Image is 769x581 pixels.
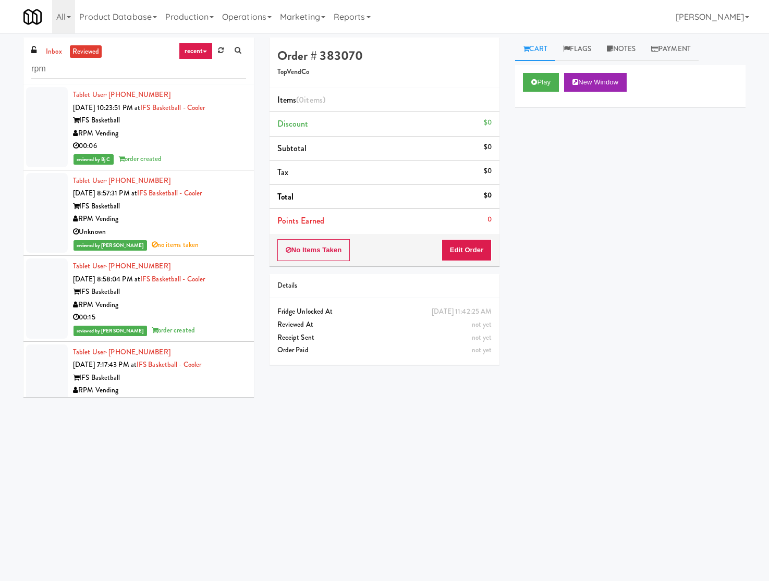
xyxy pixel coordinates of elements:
[523,73,559,92] button: Play
[70,45,102,58] a: reviewed
[74,154,114,165] span: reviewed by Bj C
[179,43,213,59] a: recent
[432,305,492,318] div: [DATE] 11:42:25 AM
[152,240,199,250] span: no items taken
[105,90,170,100] span: · [PHONE_NUMBER]
[23,84,254,170] li: Tablet User· [PHONE_NUMBER][DATE] 10:23:51 PM atIFS Basketball - CoolerIFS BasketballRPM Vending0...
[43,45,65,58] a: inbox
[277,344,492,357] div: Order Paid
[277,49,492,63] h4: Order # 383070
[73,261,170,271] a: Tablet User· [PHONE_NUMBER]
[277,94,325,106] span: Items
[105,261,170,271] span: · [PHONE_NUMBER]
[73,103,140,113] span: [DATE] 10:23:51 PM at
[73,274,140,284] span: [DATE] 8:58:04 PM at
[277,118,309,130] span: Discount
[277,215,324,227] span: Points Earned
[277,166,288,178] span: Tax
[152,325,195,335] span: order created
[73,213,246,226] div: RPM Vending
[472,345,492,355] span: not yet
[277,305,492,318] div: Fridge Unlocked At
[23,256,254,342] li: Tablet User· [PHONE_NUMBER][DATE] 8:58:04 PM atIFS Basketball - CoolerIFS BasketballRPM Vending00...
[304,94,323,106] ng-pluralize: items
[484,141,492,154] div: $0
[23,8,42,26] img: Micromart
[140,274,205,284] a: IFS Basketball - Cooler
[73,311,246,324] div: 00:15
[73,226,246,239] div: Unknown
[296,94,325,106] span: (0 )
[74,326,147,336] span: reviewed by [PERSON_NAME]
[277,191,294,203] span: Total
[73,188,137,198] span: [DATE] 8:57:31 PM at
[487,213,492,226] div: 0
[277,318,492,331] div: Reviewed At
[73,299,246,312] div: RPM Vending
[73,200,246,213] div: IFS Basketball
[515,38,555,61] a: Cart
[140,103,205,113] a: IFS Basketball - Cooler
[472,319,492,329] span: not yet
[484,165,492,178] div: $0
[73,140,246,153] div: 00:06
[643,38,699,61] a: Payment
[73,384,246,397] div: RPM Vending
[277,331,492,344] div: Receipt Sent
[73,176,170,186] a: Tablet User· [PHONE_NUMBER]
[73,90,170,100] a: Tablet User· [PHONE_NUMBER]
[73,372,246,385] div: IFS Basketball
[23,170,254,256] li: Tablet User· [PHONE_NUMBER][DATE] 8:57:31 PM atIFS Basketball - CoolerIFS BasketballRPM VendingUn...
[118,154,162,164] span: order created
[73,286,246,299] div: IFS Basketball
[599,38,643,61] a: Notes
[73,114,246,127] div: IFS Basketball
[484,189,492,202] div: $0
[277,279,492,292] div: Details
[277,68,492,76] h5: TopVendCo
[442,239,492,261] button: Edit Order
[105,176,170,186] span: · [PHONE_NUMBER]
[23,342,254,428] li: Tablet User· [PHONE_NUMBER][DATE] 7:17:43 PM atIFS Basketball - CoolerIFS BasketballRPM Vending00...
[105,347,170,357] span: · [PHONE_NUMBER]
[564,73,627,92] button: New Window
[31,59,246,79] input: Search vision orders
[277,142,307,154] span: Subtotal
[137,188,202,198] a: IFS Basketball - Cooler
[73,127,246,140] div: RPM Vending
[137,360,201,369] a: IFS Basketball - Cooler
[73,347,170,357] a: Tablet User· [PHONE_NUMBER]
[555,38,600,61] a: Flags
[484,116,492,129] div: $0
[472,332,492,342] span: not yet
[73,360,137,369] span: [DATE] 7:17:43 PM at
[277,239,350,261] button: No Items Taken
[74,240,147,251] span: reviewed by [PERSON_NAME]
